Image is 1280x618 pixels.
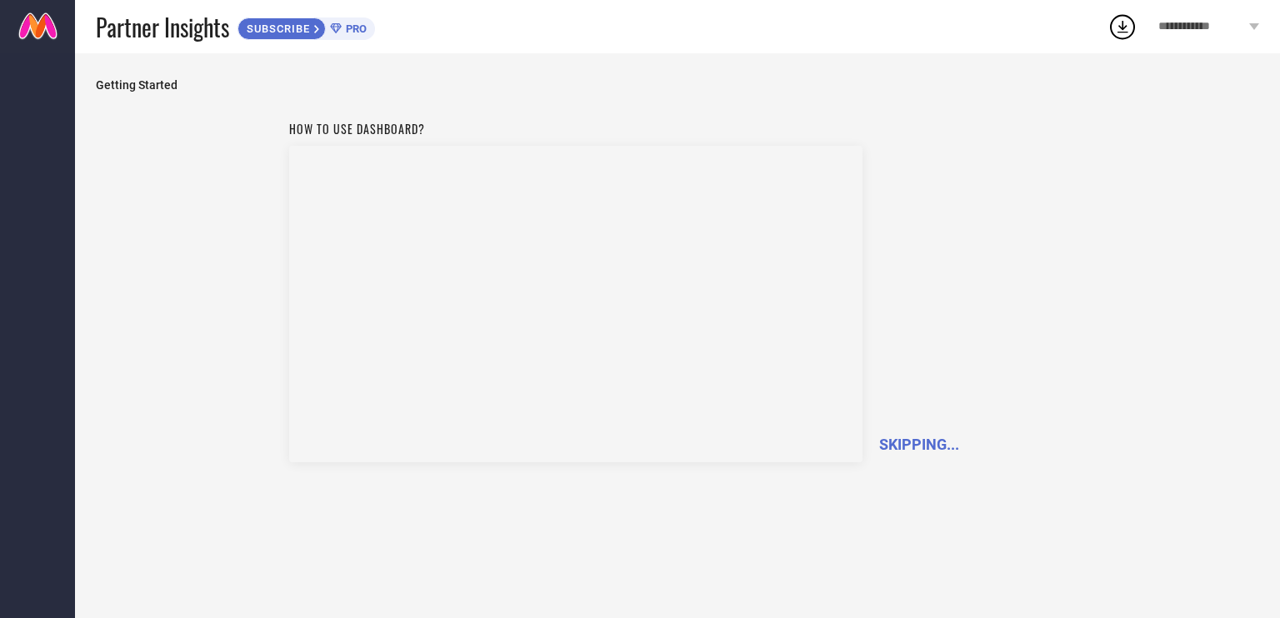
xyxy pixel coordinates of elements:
[238,22,314,35] span: SUBSCRIBE
[289,146,862,462] iframe: Workspace Section
[1107,12,1137,42] div: Open download list
[237,13,375,40] a: SUBSCRIBEPRO
[342,22,367,35] span: PRO
[96,10,229,44] span: Partner Insights
[879,436,959,453] span: SKIPPING...
[289,120,862,137] h1: How to use dashboard?
[96,78,1259,92] span: Getting Started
